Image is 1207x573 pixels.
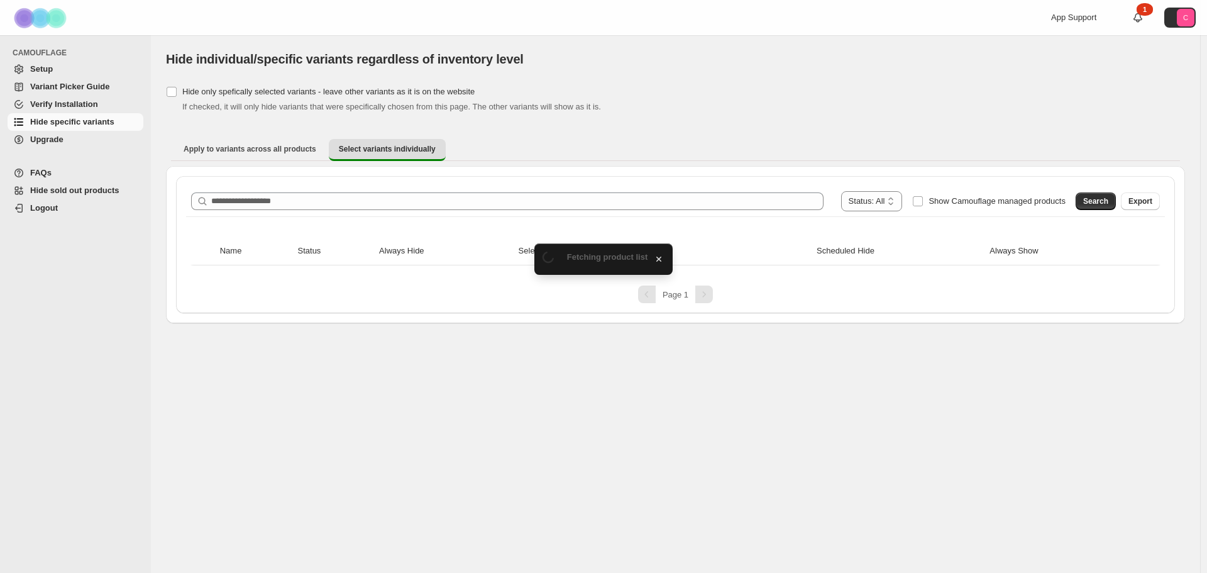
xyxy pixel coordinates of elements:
[30,203,58,213] span: Logout
[30,135,63,144] span: Upgrade
[13,48,145,58] span: CAMOUFLAGE
[166,166,1185,323] div: Select variants individually
[30,186,119,195] span: Hide sold out products
[1164,8,1196,28] button: Avatar with initials C
[1121,192,1160,210] button: Export
[174,139,326,159] button: Apply to variants across all products
[375,237,515,265] th: Always Hide
[663,290,688,299] span: Page 1
[1083,196,1108,206] span: Search
[813,237,986,265] th: Scheduled Hide
[1137,3,1153,16] div: 1
[986,237,1135,265] th: Always Show
[1051,13,1096,22] span: App Support
[1076,192,1116,210] button: Search
[339,144,436,154] span: Select variants individually
[1128,196,1152,206] span: Export
[929,196,1066,206] span: Show Camouflage managed products
[182,102,601,111] span: If checked, it will only hide variants that were specifically chosen from this page. The other va...
[8,182,143,199] a: Hide sold out products
[8,199,143,217] a: Logout
[186,286,1165,303] nav: Pagination
[294,237,376,265] th: Status
[166,52,524,66] span: Hide individual/specific variants regardless of inventory level
[30,64,53,74] span: Setup
[1183,14,1188,21] text: C
[8,164,143,182] a: FAQs
[182,87,475,96] span: Hide only spefically selected variants - leave other variants as it is on the website
[10,1,73,35] img: Camouflage
[8,78,143,96] a: Variant Picker Guide
[8,131,143,148] a: Upgrade
[30,99,98,109] span: Verify Installation
[216,237,294,265] th: Name
[8,60,143,78] a: Setup
[1132,11,1144,24] a: 1
[515,237,813,265] th: Selected/Excluded Countries
[30,168,52,177] span: FAQs
[1177,9,1194,26] span: Avatar with initials C
[30,117,114,126] span: Hide specific variants
[329,139,446,161] button: Select variants individually
[567,252,648,262] span: Fetching product list
[184,144,316,154] span: Apply to variants across all products
[30,82,109,91] span: Variant Picker Guide
[8,113,143,131] a: Hide specific variants
[8,96,143,113] a: Verify Installation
